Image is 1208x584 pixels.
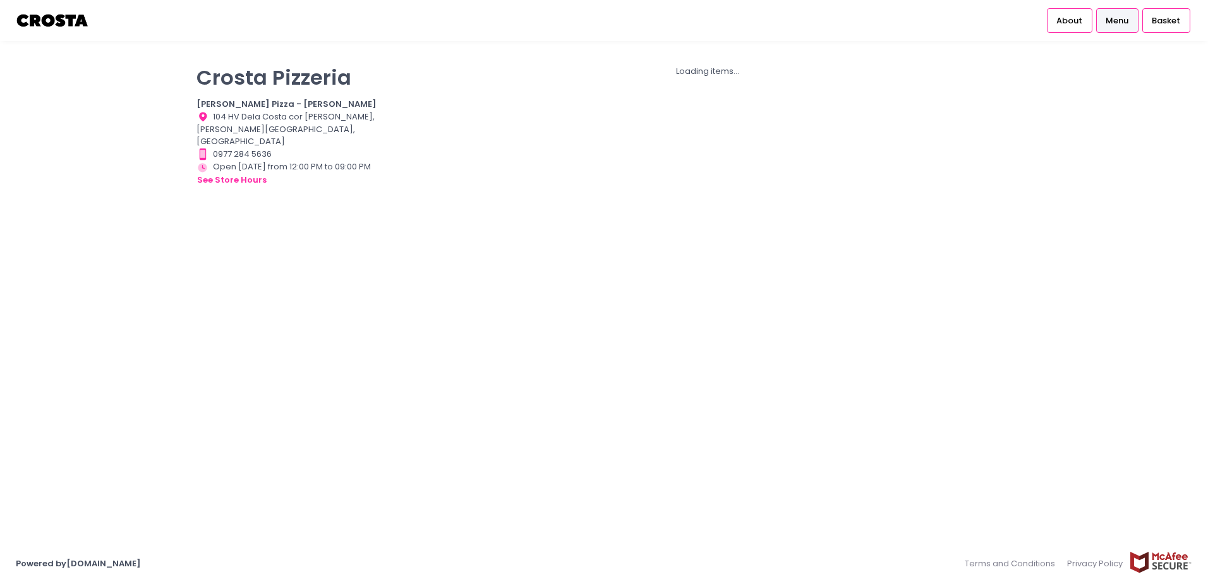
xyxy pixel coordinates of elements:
a: About [1047,8,1092,32]
div: Open [DATE] from 12:00 PM to 09:00 PM [196,161,389,187]
p: Crosta Pizzeria [196,65,389,90]
div: 104 HV Dela Costa cor [PERSON_NAME], [PERSON_NAME][GEOGRAPHIC_DATA], [GEOGRAPHIC_DATA] [196,111,389,148]
span: Menu [1106,15,1128,27]
div: Loading items... [404,65,1012,78]
img: logo [16,9,90,32]
div: 0977 284 5636 [196,148,389,161]
b: [PERSON_NAME] Pizza - [PERSON_NAME] [196,98,377,110]
a: Terms and Conditions [965,551,1061,576]
a: Privacy Policy [1061,551,1130,576]
img: mcafee-secure [1129,551,1192,573]
button: see store hours [196,173,267,187]
span: Basket [1152,15,1180,27]
span: About [1056,15,1082,27]
a: Menu [1096,8,1139,32]
a: Powered by[DOMAIN_NAME] [16,557,141,569]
